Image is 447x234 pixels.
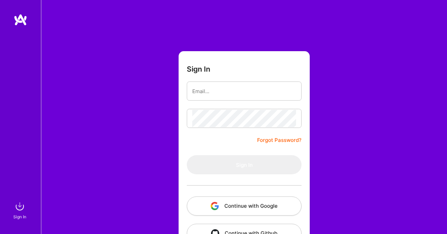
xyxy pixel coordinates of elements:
input: Email... [192,83,296,100]
button: Sign In [187,155,302,174]
img: logo [14,14,27,26]
img: icon [211,202,219,210]
div: Sign In [13,213,26,220]
a: Forgot Password? [257,136,302,144]
img: sign in [13,200,27,213]
button: Continue with Google [187,196,302,216]
a: sign inSign In [14,200,27,220]
h3: Sign In [187,65,210,73]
